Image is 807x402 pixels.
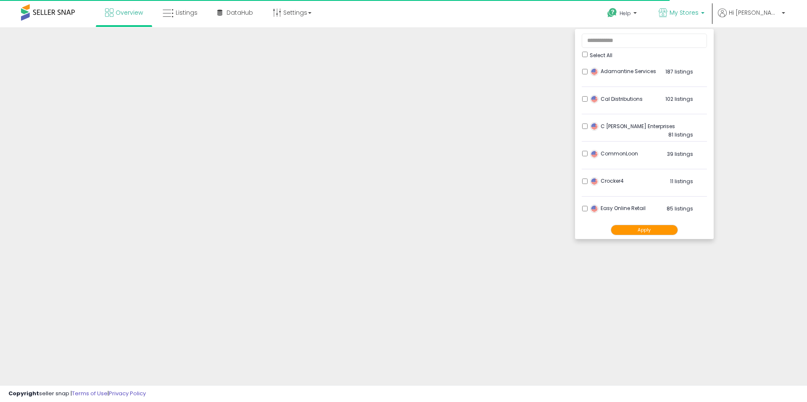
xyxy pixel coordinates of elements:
[590,205,646,212] span: Easy Online Retail
[590,150,638,157] span: CommonLoon
[590,177,599,186] img: usa.png
[620,10,631,17] span: Help
[667,150,693,158] span: 39 listings
[611,225,678,235] button: Apply
[665,68,693,75] span: 187 listings
[590,177,624,184] span: Crocker4
[667,205,693,212] span: 85 listings
[176,8,198,17] span: Listings
[665,95,693,102] span: 102 listings
[718,8,785,27] a: Hi [PERSON_NAME]
[590,95,643,102] span: Cal Distributions
[590,95,599,103] img: usa.png
[590,123,675,130] span: C [PERSON_NAME] Enterprises
[670,178,693,185] span: 11 listings
[590,68,656,75] span: Adamantine Services
[590,52,612,59] span: Select All
[590,68,599,76] img: usa.png
[670,8,699,17] span: My Stores
[607,8,617,18] i: Get Help
[590,205,599,213] img: usa.png
[729,8,779,17] span: Hi [PERSON_NAME]
[227,8,253,17] span: DataHub
[668,131,693,138] span: 81 listings
[601,1,645,27] a: Help
[590,122,599,131] img: usa.png
[116,8,143,17] span: Overview
[590,150,599,158] img: usa.png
